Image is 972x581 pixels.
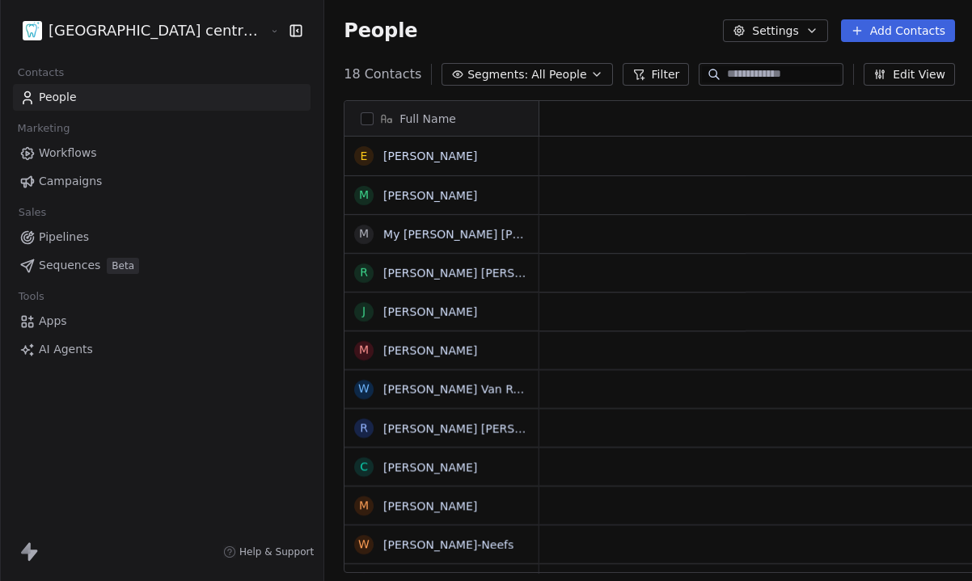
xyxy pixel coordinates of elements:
div: W [358,536,370,553]
span: Beta [107,258,139,274]
div: R [360,264,368,281]
a: [PERSON_NAME] [PERSON_NAME] [383,422,575,435]
div: grid [344,137,539,574]
a: [PERSON_NAME] [383,461,477,474]
div: M [359,187,369,204]
div: E [361,148,368,165]
div: C [360,458,368,475]
span: People [39,89,77,106]
a: SequencesBeta [13,252,311,279]
a: Help & Support [223,545,314,558]
a: [PERSON_NAME] Van Rede [383,383,534,396]
span: Campaigns [39,173,102,190]
a: Campaigns [13,168,311,195]
div: M [359,225,369,242]
a: Workflows [13,140,311,166]
button: Add Contacts [841,19,955,42]
span: Help & Support [239,545,314,558]
a: [PERSON_NAME] [383,189,477,202]
a: Apps [13,308,311,335]
div: M [359,342,369,359]
span: [GEOGRAPHIC_DATA] centrum [GEOGRAPHIC_DATA] [49,20,266,41]
span: People [344,19,417,43]
span: Marketing [11,116,77,141]
button: Filter [623,63,690,86]
div: M [359,497,369,514]
span: Pipelines [39,229,89,246]
a: People [13,84,311,111]
button: Settings [723,19,827,42]
span: Sequences [39,257,100,274]
span: 18 Contacts [344,65,421,84]
a: [PERSON_NAME]-Neefs [383,538,513,551]
div: R [360,419,368,436]
span: Tools [11,284,51,309]
span: Contacts [11,61,71,85]
span: AI Agents [39,341,93,358]
div: W [358,381,370,398]
span: Sales [11,200,53,225]
span: Segments: [467,66,528,83]
img: cropped-favo.png [23,21,42,40]
a: [PERSON_NAME] [383,149,477,162]
div: J [362,303,366,320]
a: [PERSON_NAME] [383,305,477,318]
span: Apps [39,313,67,330]
span: All People [531,66,586,83]
a: [PERSON_NAME] [PERSON_NAME] [383,267,575,280]
span: Full Name [399,111,456,127]
a: [PERSON_NAME] [383,344,477,357]
a: Pipelines [13,224,311,251]
a: [PERSON_NAME] [383,499,477,512]
span: Workflows [39,145,97,162]
button: Edit View [864,63,955,86]
a: AI Agents [13,336,311,363]
a: My [PERSON_NAME] [PERSON_NAME] [383,228,595,241]
button: [GEOGRAPHIC_DATA] centrum [GEOGRAPHIC_DATA] [19,17,257,44]
div: Full Name [344,101,539,136]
